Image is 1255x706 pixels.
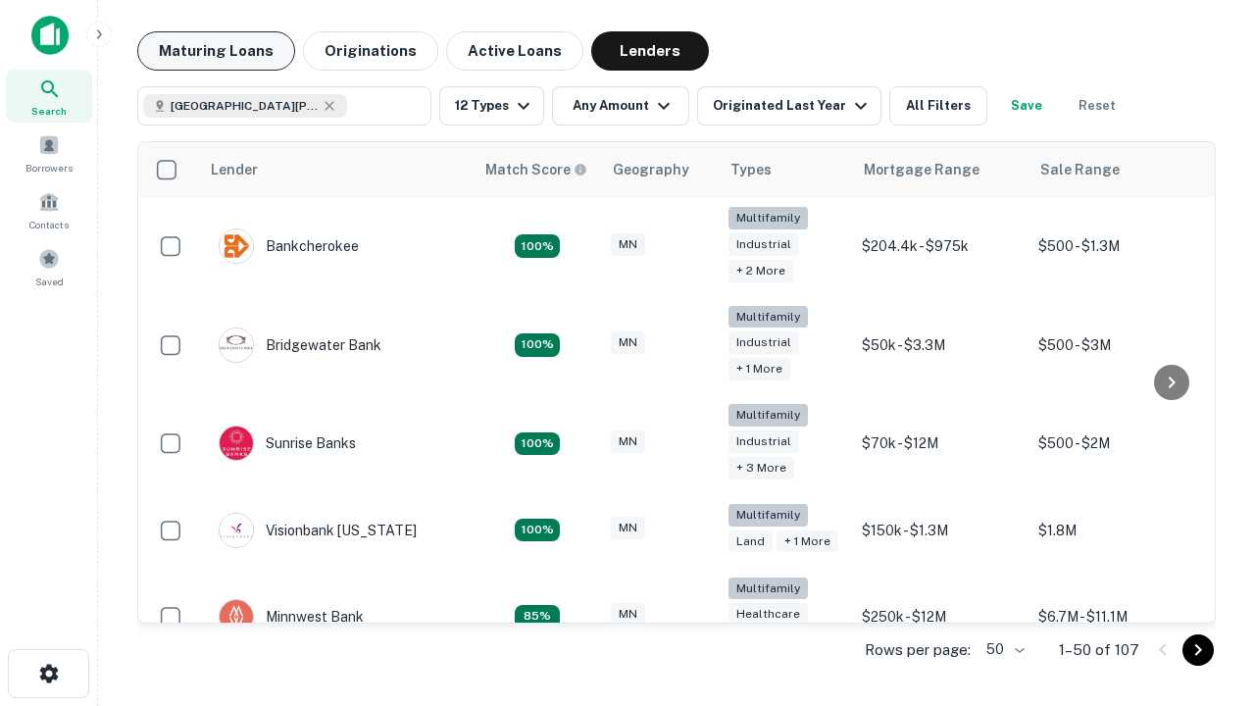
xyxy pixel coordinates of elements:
div: Multifamily [728,207,808,229]
div: Lender [211,158,258,181]
div: Matching Properties: 18, hasApolloMatch: undefined [515,333,560,357]
span: Search [31,103,67,119]
div: MN [611,331,645,354]
div: Sale Range [1040,158,1120,181]
span: Saved [35,274,64,289]
div: + 2 more [728,260,793,282]
div: Sunrise Banks [219,426,356,461]
td: $6.7M - $11.1M [1029,568,1205,667]
div: Minnwest Bank [219,599,364,634]
img: capitalize-icon.png [31,16,69,55]
button: Originations [303,31,438,71]
td: $250k - $12M [852,568,1029,667]
span: [GEOGRAPHIC_DATA][PERSON_NAME], [GEOGRAPHIC_DATA], [GEOGRAPHIC_DATA] [171,97,318,115]
td: $500 - $2M [1029,394,1205,493]
button: Lenders [591,31,709,71]
div: Land [728,530,773,553]
th: Capitalize uses an advanced AI algorithm to match your search with the best lender. The match sco... [474,142,601,197]
div: Industrial [728,430,799,453]
div: Matching Properties: 13, hasApolloMatch: undefined [515,519,560,542]
iframe: Chat Widget [1157,549,1255,643]
button: Any Amount [552,86,689,126]
div: 50 [979,635,1028,664]
a: Search [6,70,92,123]
button: All Filters [889,86,987,126]
img: picture [220,600,253,633]
td: $1.8M [1029,493,1205,568]
button: Save your search to get updates of matches that match your search criteria. [995,86,1058,126]
button: Reset [1066,86,1129,126]
td: $150k - $1.3M [852,493,1029,568]
div: + 3 more [728,457,794,479]
div: Geography [613,158,689,181]
div: Multifamily [728,306,808,328]
div: MN [611,233,645,256]
button: Originated Last Year [697,86,881,126]
th: Geography [601,142,719,197]
button: 12 Types [439,86,544,126]
img: picture [220,427,253,460]
td: $70k - $12M [852,394,1029,493]
div: Multifamily [728,578,808,600]
img: picture [220,514,253,547]
div: Multifamily [728,504,808,527]
h6: Match Score [485,159,583,180]
div: Matching Properties: 29, hasApolloMatch: undefined [515,432,560,456]
div: MN [611,430,645,453]
div: Bankcherokee [219,228,359,264]
th: Types [719,142,852,197]
th: Lender [199,142,474,197]
td: $204.4k - $975k [852,197,1029,296]
th: Sale Range [1029,142,1205,197]
div: Bridgewater Bank [219,328,381,363]
div: Matching Properties: 18, hasApolloMatch: undefined [515,234,560,258]
a: Contacts [6,183,92,236]
th: Mortgage Range [852,142,1029,197]
div: Capitalize uses an advanced AI algorithm to match your search with the best lender. The match sco... [485,159,587,180]
img: picture [220,229,253,263]
span: Contacts [29,217,69,232]
div: Types [730,158,772,181]
div: Multifamily [728,404,808,427]
td: $500 - $3M [1029,296,1205,395]
div: Mortgage Range [864,158,979,181]
div: + 1 more [728,358,790,380]
div: + 1 more [777,530,838,553]
p: Rows per page: [865,638,971,662]
div: Industrial [728,233,799,256]
div: Industrial [728,331,799,354]
span: Borrowers [25,160,73,176]
div: Healthcare [728,603,808,626]
button: Maturing Loans [137,31,295,71]
button: Go to next page [1182,634,1214,666]
div: Matching Properties: 9, hasApolloMatch: undefined [515,605,560,629]
a: Borrowers [6,126,92,179]
div: Originated Last Year [713,94,873,118]
div: MN [611,517,645,539]
a: Saved [6,240,92,293]
p: 1–50 of 107 [1059,638,1139,662]
div: MN [611,603,645,626]
img: picture [220,328,253,362]
div: Visionbank [US_STATE] [219,513,417,548]
button: Active Loans [446,31,583,71]
td: $50k - $3.3M [852,296,1029,395]
td: $500 - $1.3M [1029,197,1205,296]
